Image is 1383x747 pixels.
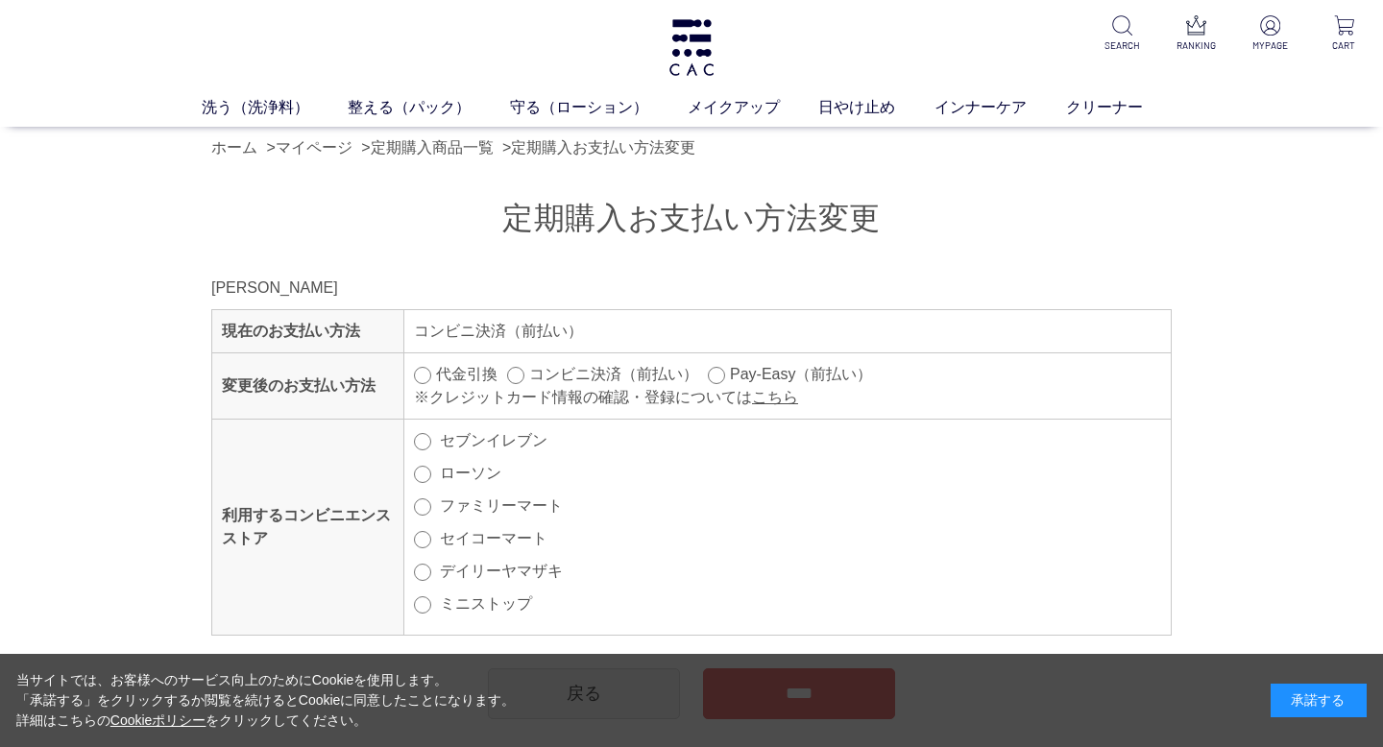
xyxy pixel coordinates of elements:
a: 定期購入商品一覧 [371,139,494,156]
label: 代金引換 [436,366,497,382]
th: 利用するコンビニエンスストア [212,420,404,636]
a: 日やけ止め [818,95,934,118]
a: 守る（ローション） [510,95,688,118]
a: クリーナー [1066,95,1182,118]
h1: 定期購入お支払い方法変更 [211,198,1172,239]
a: マイページ [276,139,352,156]
a: Cookieポリシー [110,712,206,728]
span: ファミリーマート [440,497,563,514]
a: インナーケア [934,95,1066,118]
div: [PERSON_NAME] [211,277,1172,300]
a: SEARCH [1099,15,1146,53]
a: 洗う（洗浄料） [202,95,349,118]
a: ホーム [211,139,257,156]
p: MYPAGE [1247,38,1294,53]
p: SEARCH [1099,38,1146,53]
li: > [502,136,700,159]
p: CART [1321,38,1368,53]
label: Pay-Easy（前払い） [730,366,872,382]
label: コンビニ決済（前払い） [529,366,698,382]
a: RANKING [1173,15,1220,53]
p: RANKING [1173,38,1220,53]
a: 定期購入お支払い方法変更 [511,139,695,156]
a: こちら [752,389,798,405]
a: メイクアップ [688,95,819,118]
div: 当サイトでは、お客様へのサービス向上のためにCookieを使用します。 「承諾する」をクリックするか閲覧を続けるとCookieに同意したことになります。 詳細はこちらの をクリックしてください。 [16,670,516,731]
th: 現在のお支払い方法 [212,310,404,353]
span: セイコーマート [440,530,547,546]
span: ローソン [440,465,501,481]
span: デイリーヤマザキ [440,563,563,579]
img: logo [667,19,716,76]
a: 整える（パック） [348,95,510,118]
td: コンビニ決済（前払い） [404,310,1172,353]
li: > [266,136,356,159]
a: CART [1321,15,1368,53]
p: ※クレジットカード情報の確認・登録については [414,386,1161,409]
a: MYPAGE [1247,15,1294,53]
span: ミニストップ [440,595,532,612]
li: > [361,136,497,159]
span: セブンイレブン [440,432,547,448]
th: 変更後のお支払い方法 [212,353,404,420]
div: 承諾する [1271,684,1367,717]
